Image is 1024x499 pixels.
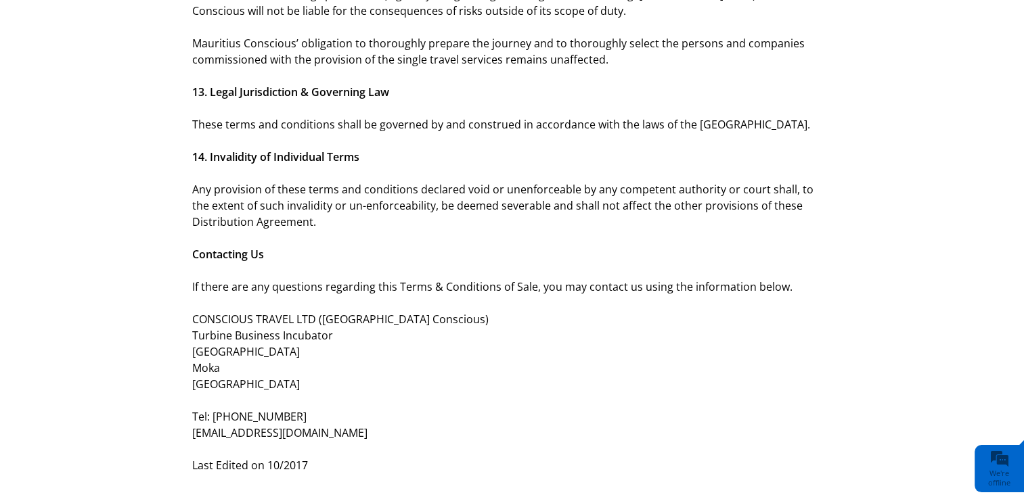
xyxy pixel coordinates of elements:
[192,181,832,230] div: Page 3
[192,116,832,133] p: These terms and conditions shall be governed by and construed in accordance with the laws of the ...
[15,70,35,90] div: Navigation go back
[192,408,832,441] p: Tel: [PHONE_NUMBER] [EMAIL_ADDRESS][DOMAIN_NAME]
[192,149,359,164] b: 14. Invalidity of Individual Terms
[192,457,832,473] p: Last Edited on 10/2017
[18,205,247,381] textarea: Type your message and click 'Submit'
[18,125,247,155] input: Enter your last name
[192,311,832,392] p: CONSCIOUS TRAVEL LTD ([GEOGRAPHIC_DATA] Conscious) Turbine Business Incubator [GEOGRAPHIC_DATA] M...
[192,181,832,230] p: Any provision of these terms and conditions declared void or unenforceable by any competent autho...
[192,116,832,133] div: Page 3
[192,85,389,99] b: 13. Legal Jurisdiction & Governing Law
[192,279,793,294] span: If there are any questions regarding this Terms & Conditions of Sale, you may contact us using th...
[18,165,247,195] input: Enter your email address
[192,311,832,441] div: Page 3
[222,7,254,39] div: Minimize live chat window
[978,469,1021,488] div: We're offline
[192,35,832,68] p: Mauritius Conscious’ obligation to thoroughly prepare the journey and to thoroughly select the pe...
[198,392,246,410] em: Submit
[91,71,248,89] div: Leave a message
[192,247,264,262] b: Contacting Us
